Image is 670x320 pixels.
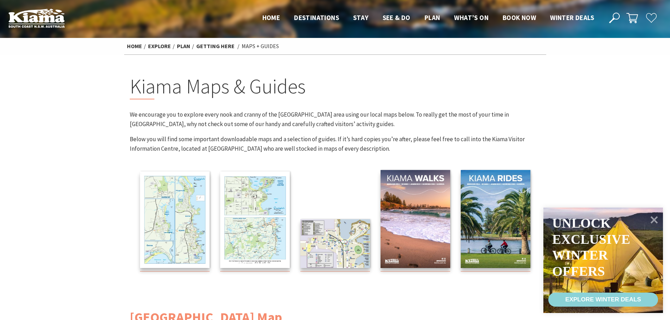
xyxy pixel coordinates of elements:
img: Kiama Mobility Map [300,219,370,268]
img: Kiama Townships Map [140,171,210,268]
a: Explore [148,43,171,50]
nav: Main Menu [255,12,601,24]
img: Kiama Regional Map [220,171,290,268]
a: Kiama Walks Guide [381,170,450,272]
p: Below you will find some important downloadable maps and a selection of guides. If it’s hard copi... [130,135,541,154]
a: Getting Here [196,43,235,50]
div: Unlock exclusive winter offers [552,215,630,279]
span: Plan [425,13,440,22]
span: Destinations [294,13,339,22]
span: Home [262,13,280,22]
a: Kiama Townships Map [140,171,210,271]
a: Home [127,43,142,50]
a: Kiama Mobility Map [300,219,370,272]
a: Kiama Cycling Guide [461,170,530,272]
h2: Kiama Maps & Guides [130,74,541,99]
li: Maps + Guides [242,42,279,51]
span: See & Do [383,13,410,22]
img: Kiama Logo [8,8,65,28]
a: Kiama Regional Map [220,171,290,271]
span: What’s On [454,13,489,22]
p: We encourage you to explore every nook and cranny of the [GEOGRAPHIC_DATA] area using our local m... [130,110,541,129]
a: Plan [177,43,190,50]
img: Kiama Cycling Guide [461,170,530,268]
div: EXPLORE WINTER DEALS [565,293,641,307]
span: Book now [503,13,536,22]
span: Winter Deals [550,13,594,22]
a: EXPLORE WINTER DEALS [548,293,658,307]
span: Stay [353,13,369,22]
img: Kiama Walks Guide [381,170,450,268]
